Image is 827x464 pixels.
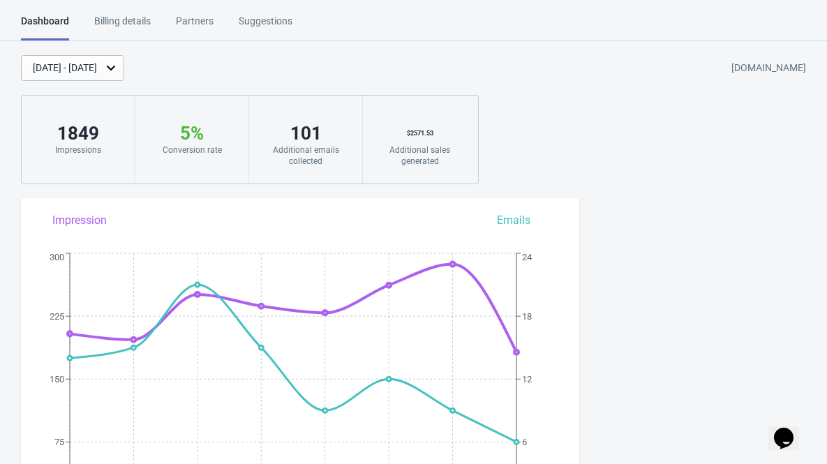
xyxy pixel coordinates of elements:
tspan: 75 [54,437,64,447]
tspan: 24 [522,252,532,262]
div: Additional sales generated [377,144,463,167]
div: Dashboard [21,14,69,40]
tspan: 150 [50,374,64,384]
div: [DOMAIN_NAME] [731,56,806,81]
tspan: 300 [50,252,64,262]
div: Impressions [36,144,121,156]
div: 1849 [36,122,121,144]
tspan: 6 [522,437,527,447]
div: $ 2571.53 [377,122,463,144]
tspan: 225 [50,311,64,322]
div: Billing details [94,14,151,38]
div: Partners [176,14,214,38]
div: Conversion rate [149,144,234,156]
iframe: chat widget [768,408,813,450]
div: 5 % [149,122,234,144]
div: Suggestions [239,14,292,38]
div: [DATE] - [DATE] [33,61,97,75]
tspan: 12 [522,374,532,384]
div: 101 [263,122,348,144]
div: Additional emails collected [263,144,348,167]
tspan: 18 [522,311,532,322]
